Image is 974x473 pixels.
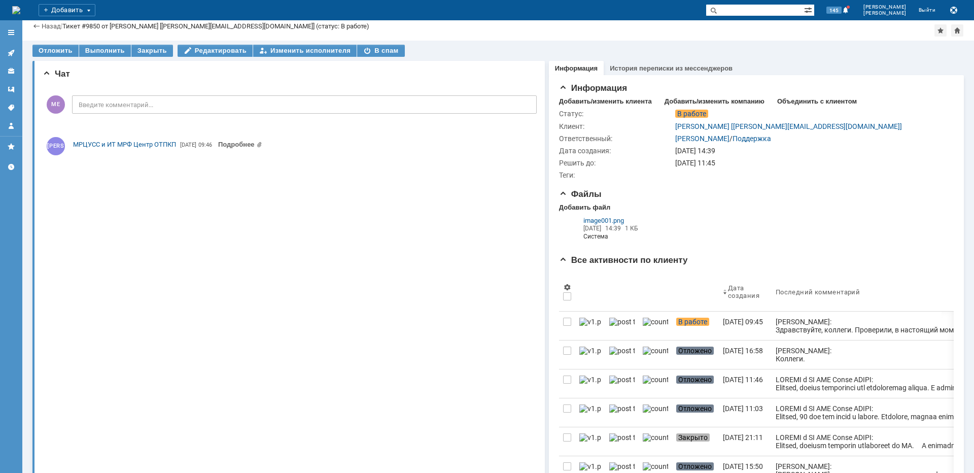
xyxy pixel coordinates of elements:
a: Мой профиль [3,118,19,134]
a: counter.png [639,341,672,369]
span: Все активности по клиенту [559,255,688,265]
button: Сохранить лог [948,4,960,16]
img: v1.png [579,462,601,470]
a: post ticket.png [605,398,639,427]
a: [PERSON_NAME] [[PERSON_NAME][EMAIL_ADDRESS][DOMAIN_NAME]] [675,122,902,130]
a: image001.png [583,217,673,224]
a: counter.png [639,369,672,398]
a: Отложено [672,341,719,369]
span: Отложено [676,347,714,355]
span: [DATE] [180,142,196,148]
a: [DATE] 09:45 [719,312,772,340]
img: post ticket.png [609,404,635,413]
a: counter.png [639,312,672,340]
a: Закрыто [672,427,719,456]
div: Последний комментарий [776,288,860,296]
a: v1.png [575,312,605,340]
a: counter.png [639,427,672,456]
a: Прикреплены файлы: image001.png [218,141,262,148]
div: Дата создания: [559,147,673,155]
a: Перейти на домашнюю страницу [12,6,20,14]
span: Закрыто [676,433,710,442]
span: 145 [826,7,842,14]
span: МЕ [47,95,65,114]
i: Система [583,232,673,241]
a: Назад [42,22,61,30]
a: v1.png [575,427,605,456]
span: Отложено [676,376,714,384]
a: [DATE] 21:11 [719,427,772,456]
a: post ticket.png [605,369,639,398]
span: В работе [675,110,708,118]
span: [DATE] 11:45 [675,159,715,167]
a: Шаблоны комментариев [3,81,19,97]
img: counter.png [643,404,668,413]
img: logo [12,6,20,14]
div: Решить до: [559,159,673,167]
a: Информация [555,64,598,72]
span: 09:46 [198,142,212,148]
img: counter.png [643,433,668,442]
div: Добавить в избранное [934,24,947,37]
span: image001 [583,217,612,224]
div: Статус: [559,110,673,118]
span: Расширенный поиск [804,5,814,14]
a: Теги [3,99,19,116]
a: post ticket.png [605,427,639,456]
div: [DATE] 14:39 [675,147,948,155]
img: v1.png [579,347,601,355]
div: [DATE] 11:03 [723,404,763,413]
a: post ticket.png [605,312,639,340]
img: v1.png [579,433,601,442]
div: Из почтовой переписки [555,213,677,245]
span: Отложено [676,462,714,470]
span: Файлы [559,189,602,199]
a: v1.png [575,398,605,427]
div: [DATE] 16:58 [723,347,763,355]
img: counter.png [643,376,668,384]
a: Активности [3,45,19,61]
img: post ticket.png [609,433,635,442]
div: Дата создания [728,284,759,299]
a: [DATE] 11:46 [719,369,772,398]
span: 1 КБ [625,225,638,232]
a: counter.png [639,398,672,427]
a: История переписки из мессенджеров [610,64,733,72]
img: post ticket.png [609,347,635,355]
a: post ticket.png [605,341,639,369]
span: В работе [676,318,709,326]
div: Ответственный: [559,134,673,143]
div: Клиент: [559,122,673,130]
div: [DATE] 11:46 [723,376,763,384]
a: Отложено [672,369,719,398]
img: counter.png [643,318,668,326]
span: Настройки [563,283,571,291]
div: Добавить файл [559,204,610,212]
span: [DATE] [583,225,601,232]
img: post ticket.png [609,462,635,470]
span: Информация [559,83,627,93]
div: Добавить/изменить клиента [559,97,652,106]
a: [PERSON_NAME] [675,134,729,143]
div: Объединить с клиентом [777,97,857,106]
img: counter.png [643,462,668,470]
a: v1.png [575,341,605,369]
img: post ticket.png [609,318,635,326]
img: v1.png [579,318,601,326]
div: Сделать домашней страницей [951,24,963,37]
a: МРЦУСС и ИТ МРФ Центр ОТПКП [73,140,176,150]
span: 14:39 [605,225,621,232]
img: v1.png [579,404,601,413]
img: v1.png [579,376,601,384]
span: [PERSON_NAME] [863,4,907,10]
div: [DATE] 15:50 [723,462,763,470]
div: / [675,134,771,143]
img: post ticket.png [609,376,635,384]
div: | [61,22,62,29]
div: Тикет #9850 от [PERSON_NAME] [[PERSON_NAME][EMAIL_ADDRESS][DOMAIN_NAME]] (статус: В работе) [62,22,369,30]
a: Клиенты [3,63,19,79]
a: [DATE] 11:03 [719,398,772,427]
a: В работе [672,312,719,340]
span: МРЦУСС и ИТ МРФ Центр ОТПКП [73,141,176,148]
div: [DATE] 21:11 [723,433,763,442]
